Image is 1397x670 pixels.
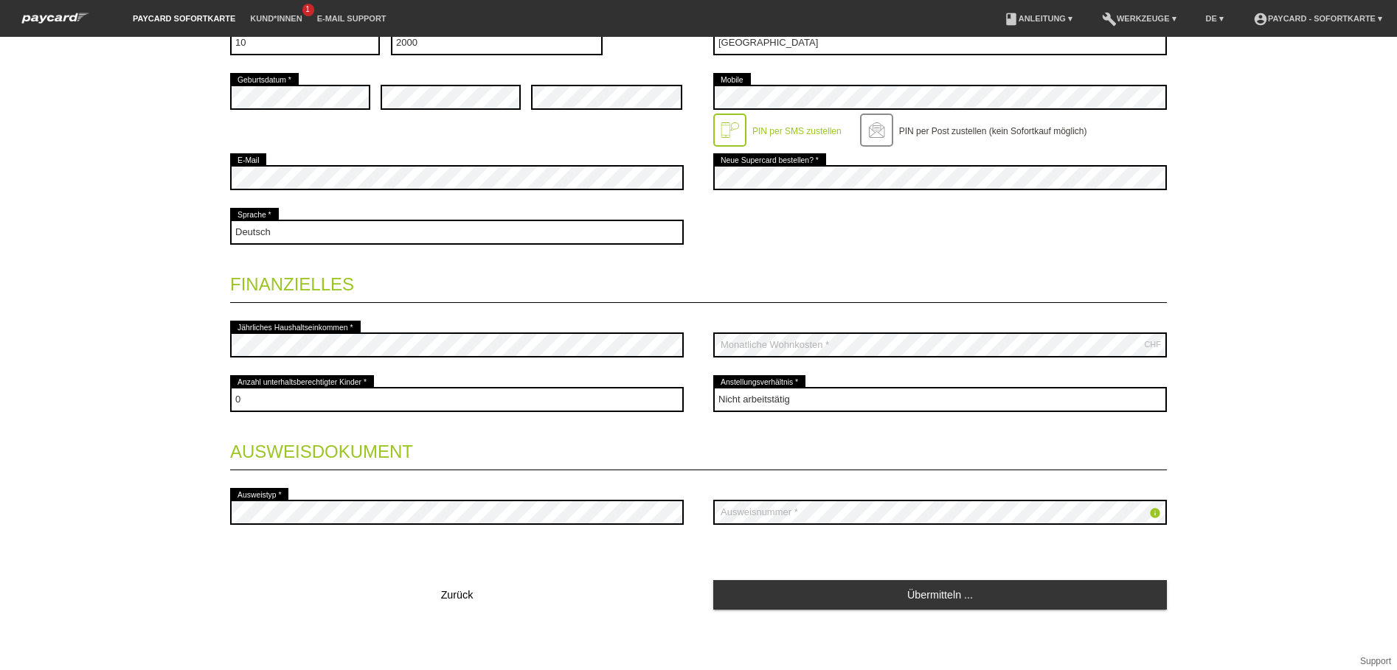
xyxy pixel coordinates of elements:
span: 1 [302,4,314,16]
a: paycard Sofortkarte [125,14,243,23]
a: Kund*innen [243,14,309,23]
button: Zurück [230,580,684,610]
a: account_circlepaycard - Sofortkarte ▾ [1246,14,1390,23]
img: paycard Sofortkarte [15,10,96,26]
i: info [1149,507,1161,519]
a: paycard Sofortkarte [15,17,96,28]
label: PIN per Post zustellen (kein Sofortkauf möglich) [899,126,1087,136]
label: PIN per SMS zustellen [752,126,842,136]
i: book [1004,12,1019,27]
span: Zurück [441,589,474,601]
a: info [1149,509,1161,521]
i: account_circle [1253,12,1268,27]
div: CHF [1144,340,1161,349]
a: DE ▾ [1199,14,1231,23]
a: Support [1360,656,1391,666]
a: E-Mail Support [310,14,394,23]
a: bookAnleitung ▾ [996,14,1080,23]
a: buildWerkzeuge ▾ [1095,14,1184,23]
legend: Ausweisdokument [230,427,1167,470]
i: build [1102,12,1117,27]
a: Übermitteln ... [713,580,1167,609]
legend: Finanzielles [230,259,1167,303]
